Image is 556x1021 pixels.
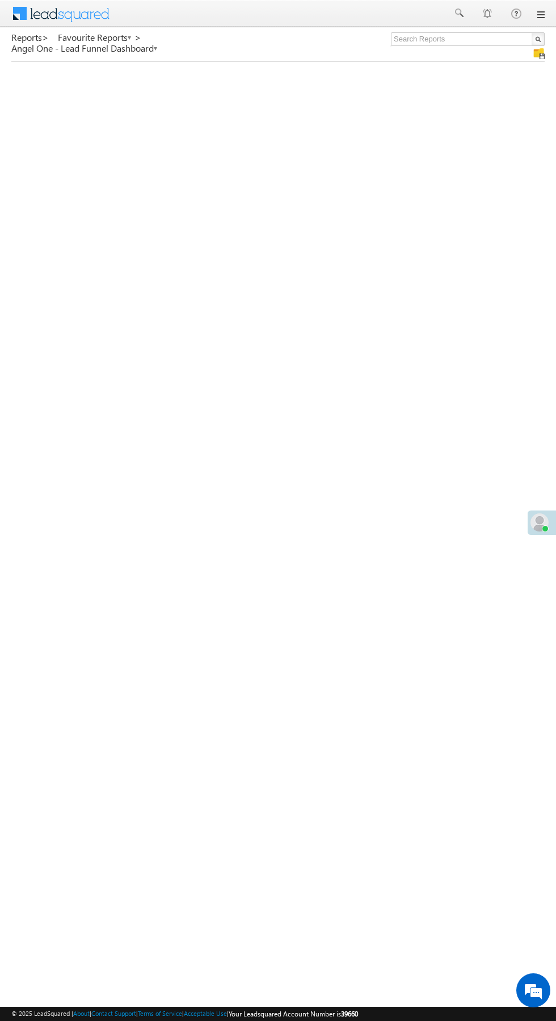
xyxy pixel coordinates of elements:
a: Favourite Reports > [58,32,141,43]
a: Angel One - Lead Funnel Dashboard [11,43,158,53]
input: Search Reports [391,32,545,46]
a: Reports> [11,32,49,43]
span: 39660 [341,1010,358,1018]
a: Acceptable Use [184,1010,227,1017]
img: Manage all your saved reports! [533,48,545,59]
a: Terms of Service [138,1010,182,1017]
span: Your Leadsquared Account Number is [229,1010,358,1018]
span: > [42,31,49,44]
a: Contact Support [91,1010,136,1017]
a: About [73,1010,90,1017]
span: © 2025 LeadSquared | | | | | [11,1009,358,1019]
span: > [134,31,141,44]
